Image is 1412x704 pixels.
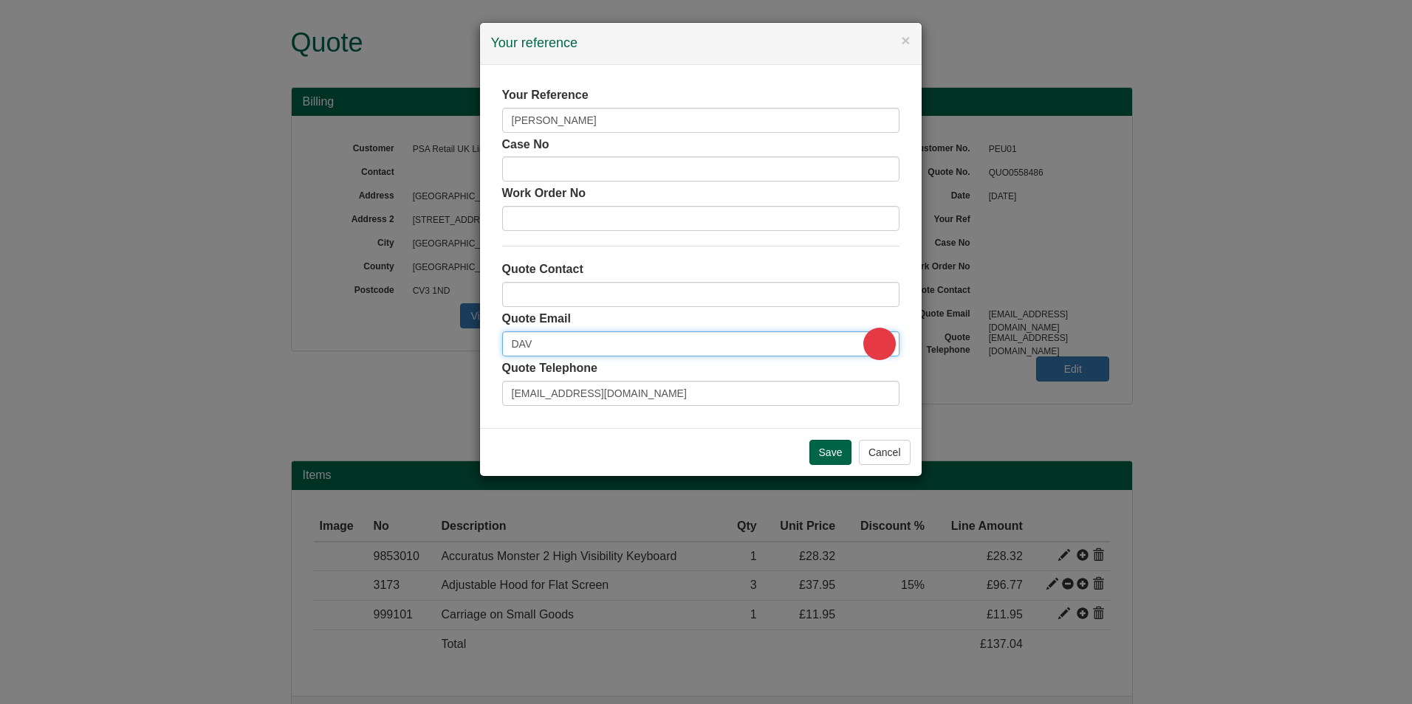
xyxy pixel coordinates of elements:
label: Quote Telephone [502,360,597,377]
label: Your Reference [502,87,589,104]
label: Work Order No [502,185,586,202]
label: Quote Email [502,311,571,328]
input: Save [809,440,852,465]
h4: Your reference [491,34,911,53]
label: Case No [502,137,549,153]
label: Quote Contact [502,261,583,278]
button: Cancel [859,440,911,465]
button: × [901,32,910,48]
